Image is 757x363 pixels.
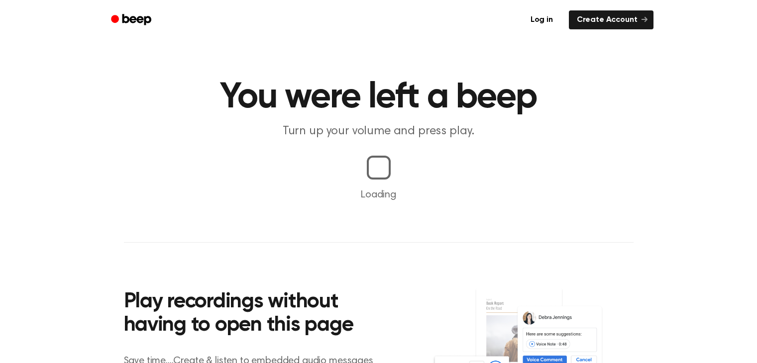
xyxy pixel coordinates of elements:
[521,8,563,31] a: Log in
[124,80,634,115] h1: You were left a beep
[188,123,570,140] p: Turn up your volume and press play.
[12,187,745,202] p: Loading
[124,290,392,338] h2: Play recordings without having to open this page
[569,10,653,29] a: Create Account
[104,10,160,30] a: Beep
